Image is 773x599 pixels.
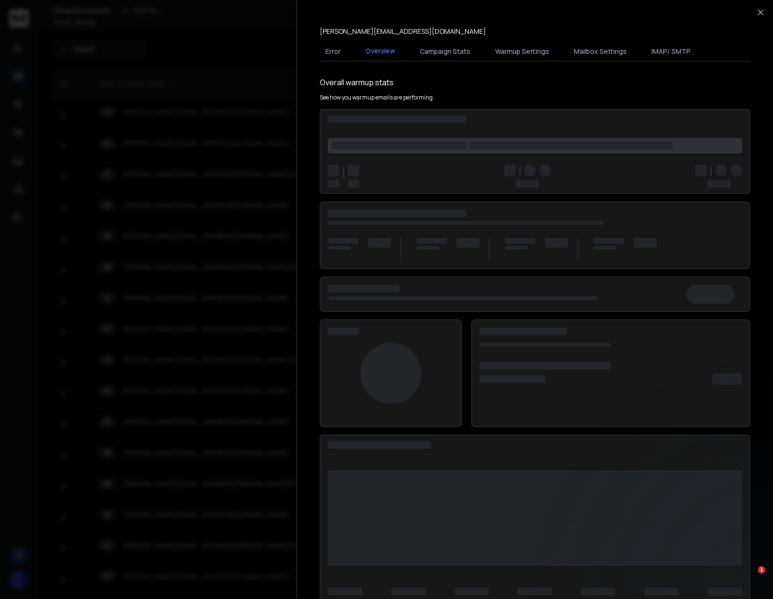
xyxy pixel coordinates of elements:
button: Campaign Stats [414,41,476,62]
button: Overview [360,40,401,62]
button: Mailbox Settings [568,41,632,62]
span: 1 [758,566,765,574]
p: See how you warmup emails are performing [320,94,433,101]
p: [PERSON_NAME][EMAIL_ADDRESS][DOMAIN_NAME] [320,27,486,36]
button: Error [320,41,346,62]
iframe: Intercom live chat [738,566,761,589]
button: Warmup Settings [489,41,555,62]
button: IMAP/ SMTP [646,41,696,62]
h1: Overall warmup stats [320,77,394,88]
